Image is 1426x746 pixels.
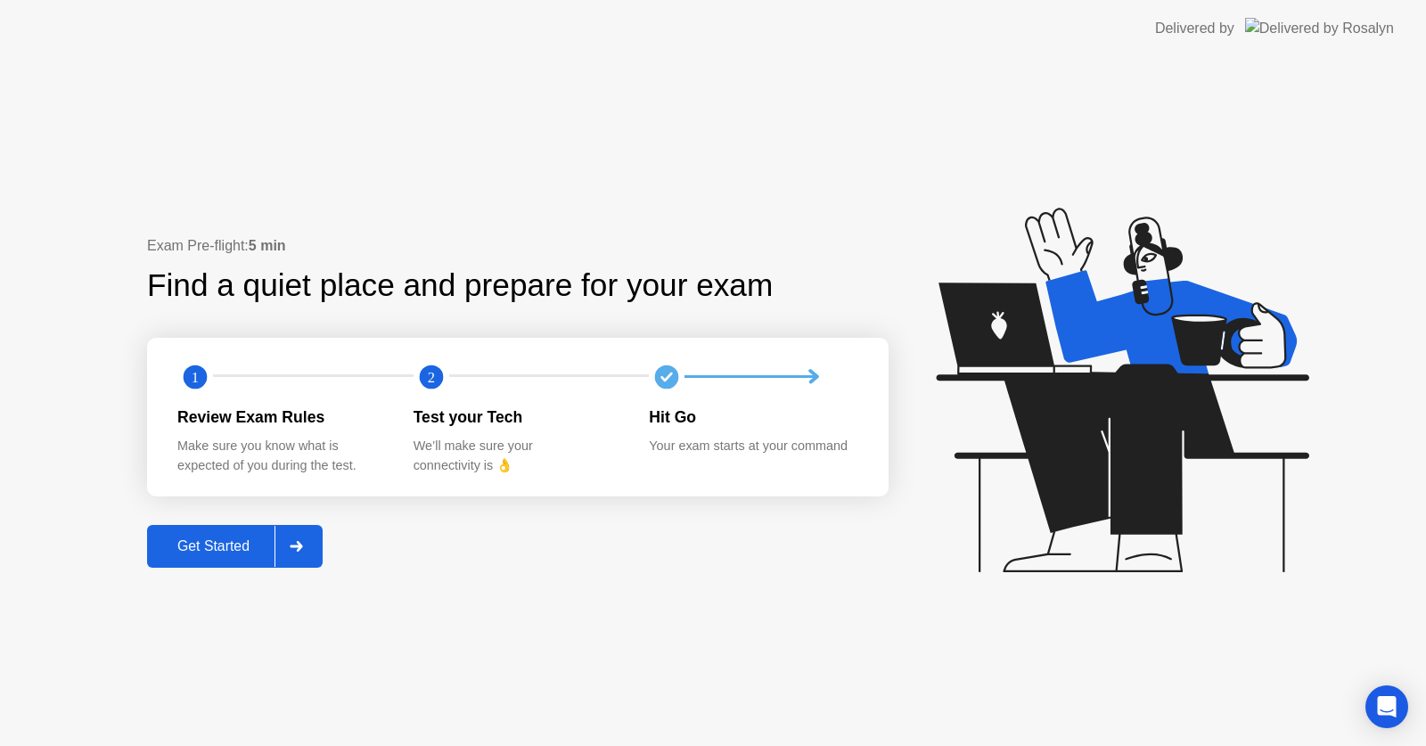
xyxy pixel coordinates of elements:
[192,368,199,385] text: 1
[249,238,286,253] b: 5 min
[1365,685,1408,728] div: Open Intercom Messenger
[177,406,385,429] div: Review Exam Rules
[147,525,323,568] button: Get Started
[649,406,856,429] div: Hit Go
[428,368,435,385] text: 2
[649,437,856,456] div: Your exam starts at your command
[414,437,621,475] div: We’ll make sure your connectivity is 👌
[147,235,889,257] div: Exam Pre-flight:
[152,538,275,554] div: Get Started
[147,262,775,309] div: Find a quiet place and prepare for your exam
[1155,18,1234,39] div: Delivered by
[177,437,385,475] div: Make sure you know what is expected of you during the test.
[414,406,621,429] div: Test your Tech
[1245,18,1394,38] img: Delivered by Rosalyn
